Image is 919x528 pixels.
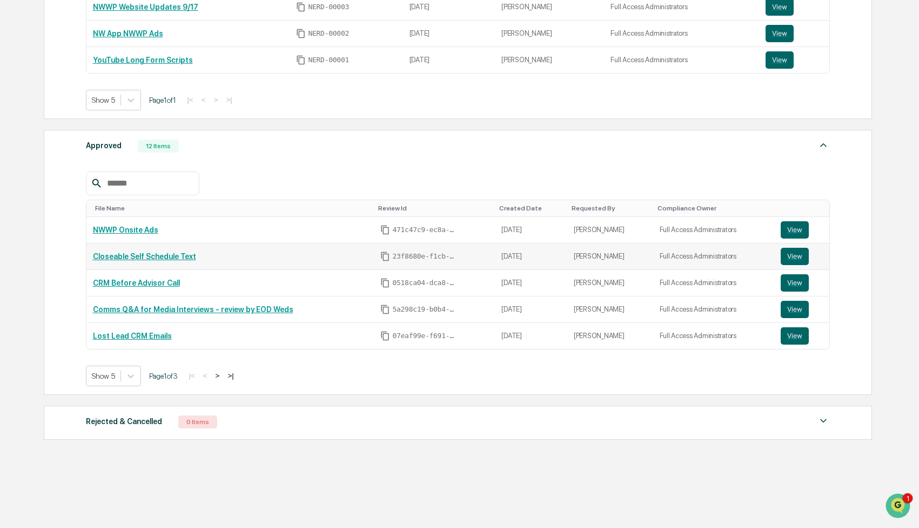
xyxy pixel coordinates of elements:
a: Comms Q&A for Media Interviews - review by EOD Weds [93,305,293,314]
div: Toggle SortBy [95,204,370,212]
div: We're available if you need us! [49,94,149,102]
span: Pylon [108,239,131,247]
span: Preclearance [22,192,70,203]
td: [DATE] [403,47,495,73]
span: Attestations [89,192,134,203]
span: Data Lookup [22,213,68,223]
td: Full Access Administrators [653,243,774,270]
td: Full Access Administrators [604,21,759,47]
img: Jack Rasmussen [11,137,28,154]
span: NERD-00001 [308,56,349,64]
span: NERD-00003 [308,3,349,11]
a: Closeable Self Schedule Text [93,252,196,261]
td: [PERSON_NAME] [567,217,653,243]
button: > [211,95,222,104]
div: Start new chat [49,83,177,94]
span: Page 1 of 1 [149,96,176,104]
span: [PERSON_NAME] [33,147,88,156]
a: View [781,274,823,292]
img: 8933085812038_c878075ebb4cc5468115_72.jpg [23,83,42,102]
a: CRM Before Advisor Call [93,279,180,287]
div: Toggle SortBy [783,204,826,212]
a: View [781,327,823,345]
td: [PERSON_NAME] [495,21,604,47]
td: Full Access Administrators [653,296,774,323]
button: >| [223,95,235,104]
span: 0518ca04-dca8-4ae0-a767-ef58864fa02b [392,279,457,287]
iframe: Open customer support [884,492,914,522]
div: Toggle SortBy [572,204,649,212]
button: View [781,248,809,265]
span: Copy Id [296,2,306,12]
a: View [781,221,823,239]
span: 07eaf99e-f691-4635-bec0-b07538373424 [392,332,457,340]
span: Copy Id [380,305,390,314]
button: >| [224,371,237,380]
span: 23f8680e-f1cb-4323-9e93-6f16597ece8b [392,252,457,261]
a: View [766,25,823,42]
div: 0 Items [178,415,217,428]
td: [PERSON_NAME] [567,323,653,349]
a: 🗄️Attestations [74,188,138,207]
td: [DATE] [495,323,567,349]
span: Copy Id [296,55,306,65]
td: [DATE] [495,243,567,270]
div: 🗄️ [78,193,87,202]
span: Copy Id [296,29,306,38]
img: 1746055101610-c473b297-6a78-478c-a979-82029cc54cd1 [22,148,30,156]
button: See all [167,118,197,131]
span: 5a298c19-b0b4-4f14-a898-0c075d43b09e [392,305,457,314]
a: View [766,51,823,69]
td: [PERSON_NAME] [567,296,653,323]
a: Powered byPylon [76,239,131,247]
div: 12 Items [138,140,179,153]
div: Rejected & Cancelled [86,414,162,428]
td: Full Access Administrators [653,323,774,349]
span: NERD-00002 [308,29,349,38]
a: View [781,301,823,318]
img: 1746055101610-c473b297-6a78-478c-a979-82029cc54cd1 [11,83,30,102]
div: Approved [86,138,122,153]
button: View [781,274,809,292]
button: View [781,301,809,318]
span: 471c47c9-ec8a-47f7-8d07-e4c1a0ceb988 [392,226,457,234]
span: Copy Id [380,278,390,288]
img: caret [817,414,830,427]
div: 🖐️ [11,193,19,202]
span: Page 1 of 3 [149,372,178,380]
button: View [781,327,809,345]
span: Copy Id [380,331,390,341]
button: View [766,51,794,69]
span: Copy Id [380,225,390,235]
td: Full Access Administrators [604,47,759,73]
td: [DATE] [495,296,567,323]
a: Lost Lead CRM Emails [93,332,172,340]
a: 🔎Data Lookup [6,208,72,228]
button: |< [186,371,198,380]
div: Toggle SortBy [378,204,491,212]
button: < [198,95,209,104]
td: [PERSON_NAME] [567,243,653,270]
td: [DATE] [495,217,567,243]
span: Copy Id [380,252,390,261]
td: [PERSON_NAME] [567,270,653,296]
a: NWWP Website Updates 9/17 [93,3,198,11]
button: View [781,221,809,239]
button: View [766,25,794,42]
span: [DATE] [96,147,118,156]
button: Start new chat [184,86,197,99]
div: 🔎 [11,214,19,222]
a: NWWP Onsite Ads [93,226,158,234]
span: • [90,147,93,156]
p: How can we help? [11,23,197,40]
a: YouTube Long Form Scripts [93,56,193,64]
td: Full Access Administrators [653,270,774,296]
td: Full Access Administrators [653,217,774,243]
div: Toggle SortBy [499,204,563,212]
td: [DATE] [495,270,567,296]
button: < [200,371,211,380]
button: > [212,371,223,380]
div: Toggle SortBy [658,204,770,212]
